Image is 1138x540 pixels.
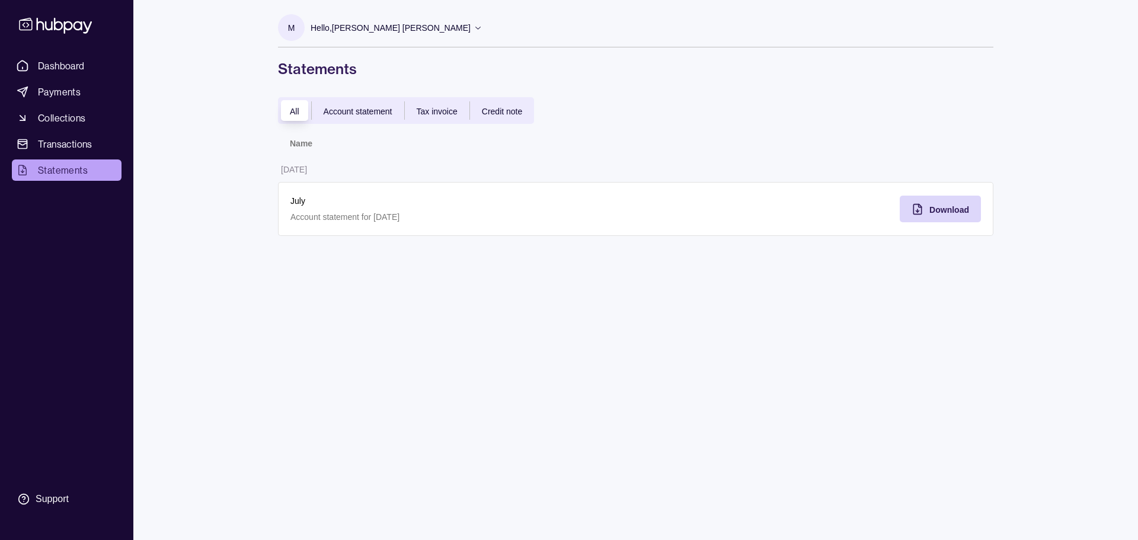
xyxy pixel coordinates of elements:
[12,55,122,76] a: Dashboard
[278,59,993,78] h1: Statements
[929,205,969,215] span: Download
[12,107,122,129] a: Collections
[290,210,624,223] p: Account statement for [DATE]
[38,137,92,151] span: Transactions
[290,139,312,148] p: Name
[12,81,122,103] a: Payments
[38,111,85,125] span: Collections
[482,107,522,116] span: Credit note
[38,85,81,99] span: Payments
[288,21,295,34] p: M
[324,107,392,116] span: Account statement
[290,107,299,116] span: All
[12,159,122,181] a: Statements
[36,493,69,506] div: Support
[38,163,88,177] span: Statements
[290,194,624,207] p: July
[311,21,471,34] p: Hello, [PERSON_NAME] [PERSON_NAME]
[12,487,122,512] a: Support
[281,165,307,174] p: [DATE]
[12,133,122,155] a: Transactions
[38,59,85,73] span: Dashboard
[900,196,981,222] button: Download
[278,97,534,124] div: documentTypes
[417,107,458,116] span: Tax invoice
